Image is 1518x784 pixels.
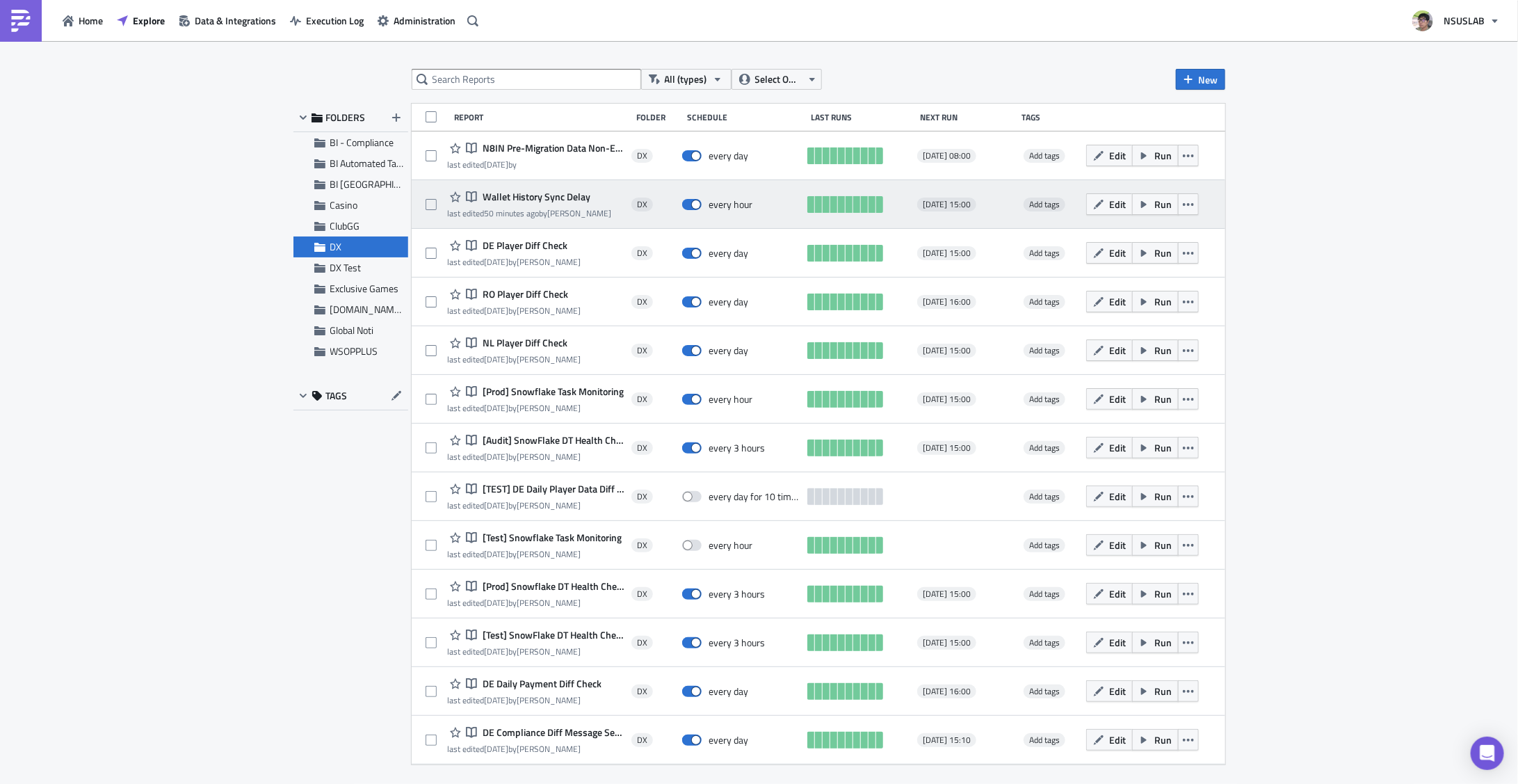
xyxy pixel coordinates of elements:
span: TAGS [326,390,348,402]
button: Select Owner [732,69,822,90]
span: Home [79,13,103,28]
span: GGPOKER.CA Noti [330,302,423,317]
span: [Prod] Snowflake Task Monitoring [479,385,624,398]
button: Run [1132,291,1179,312]
span: Edit [1109,343,1126,358]
div: every 3 hours [709,442,765,454]
button: Run [1132,632,1179,653]
button: Run [1132,583,1179,605]
span: Run [1154,733,1172,747]
span: Edit [1109,733,1126,747]
button: Edit [1086,339,1133,361]
span: DX Test [330,260,362,275]
span: Run [1154,538,1172,552]
button: Edit [1086,193,1133,215]
span: Run [1154,148,1172,163]
span: DX [637,345,647,356]
button: Edit [1086,632,1133,653]
time: 2025-08-21T04:35:03Z [484,207,539,220]
button: Edit [1086,291,1133,312]
span: DX [637,540,647,551]
span: DX [637,637,647,648]
span: [Test] Snowflake Task Monitoring [479,531,622,544]
span: [DATE] 15:00 [923,394,971,405]
span: RO Player Diff Check [479,288,568,301]
time: 2025-08-12T08:53:33Z [484,304,508,317]
button: New [1176,69,1225,90]
div: last edited by [447,159,624,170]
button: Home [56,10,110,31]
div: every hour [709,393,752,406]
span: Add tags [1029,636,1060,649]
span: Run [1154,343,1172,358]
div: Tags [1022,112,1081,122]
span: DX [637,442,647,454]
img: PushMetrics [10,10,32,32]
button: Administration [371,10,462,31]
button: Explore [110,10,172,31]
span: Edit [1109,392,1126,406]
span: Add tags [1024,198,1065,211]
div: Report [454,112,629,122]
span: Edit [1109,538,1126,552]
button: Run [1132,486,1179,507]
span: DX [637,491,647,502]
span: Add tags [1024,538,1065,552]
span: Add tags [1024,733,1065,747]
span: [TEST] DE Daily Player Data Diff Check [479,483,624,495]
div: every day [709,734,748,746]
span: Add tags [1024,246,1065,260]
span: [Prod] Snowflake DT Health Check [479,580,624,593]
span: Casino [330,198,358,212]
span: DX [637,735,647,746]
button: Run [1132,339,1179,361]
time: 2025-08-12T08:55:37Z [484,547,508,561]
time: 2025-08-12T08:54:30Z [484,401,508,415]
span: Edit [1109,148,1126,163]
time: 2025-08-12T08:54:04Z [484,353,508,366]
div: last edited by [PERSON_NAME] [447,646,624,657]
button: Run [1132,534,1179,556]
span: Add tags [1029,490,1060,503]
div: last edited by [PERSON_NAME] [447,549,622,559]
span: DE Player Diff Check [479,239,567,252]
button: Run [1132,437,1179,458]
span: [DATE] 16:00 [923,686,971,697]
time: 2025-05-20T10:35:30Z [484,742,508,755]
span: Data & Integrations [195,13,276,28]
span: Add tags [1024,587,1065,601]
span: DX [637,686,647,697]
button: Edit [1086,729,1133,751]
span: Edit [1109,294,1126,309]
button: Edit [1086,534,1133,556]
span: Add tags [1024,149,1065,163]
div: Last Runs [811,112,913,122]
span: [DATE] 15:00 [923,199,971,210]
button: Edit [1086,583,1133,605]
span: Add tags [1029,344,1060,357]
div: last edited by [PERSON_NAME] [447,695,601,705]
div: Folder [636,112,680,122]
span: Administration [394,13,455,28]
span: WSOPPLUS [330,344,378,358]
time: 2025-08-07T11:39:55Z [484,158,508,171]
span: DX [637,589,647,600]
button: Run [1132,145,1179,166]
button: Data & Integrations [172,10,283,31]
span: BI - Compliance [330,135,394,150]
span: Add tags [1029,685,1060,698]
time: 2025-08-12T08:56:18Z [484,645,508,658]
span: DX [637,150,647,161]
div: Open Intercom Messenger [1471,737,1504,770]
span: Add tags [1029,587,1060,600]
span: Execution Log [306,13,364,28]
div: last edited by [PERSON_NAME] [447,354,581,365]
span: Add tags [1024,441,1065,455]
span: Add tags [1024,490,1065,504]
span: Add tags [1029,149,1060,162]
span: Run [1154,294,1172,309]
span: Select Owner [755,72,802,87]
div: last edited by [PERSON_NAME] [447,208,611,218]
